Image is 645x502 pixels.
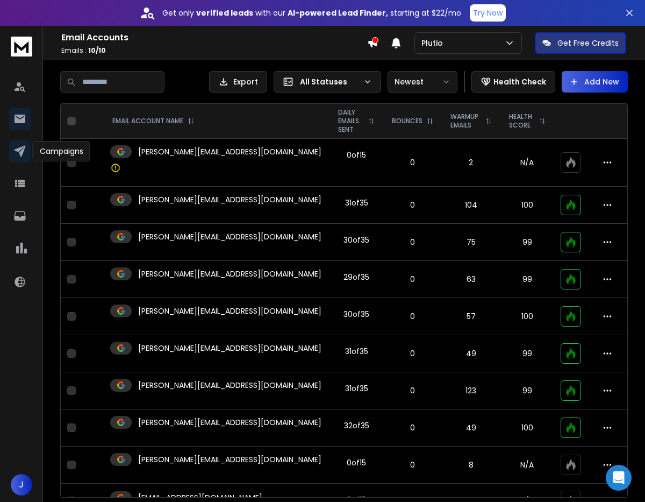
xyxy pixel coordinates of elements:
p: Get only with our starting at $22/mo [162,8,461,18]
td: 123 [442,372,500,409]
p: 0 [390,157,435,168]
div: 0 of 15 [347,457,366,468]
button: Get Free Credits [535,32,626,54]
td: 2 [442,139,500,187]
p: 0 [390,348,435,359]
div: 30 of 35 [343,309,369,320]
p: 0 [390,422,435,433]
td: 100 [500,409,554,447]
div: Campaigns [33,141,90,161]
p: [PERSON_NAME][EMAIL_ADDRESS][DOMAIN_NAME] [138,146,321,157]
p: [PERSON_NAME][EMAIL_ADDRESS][DOMAIN_NAME] [138,417,321,428]
p: Emails : [61,46,367,55]
p: [PERSON_NAME][EMAIL_ADDRESS][DOMAIN_NAME] [138,343,321,353]
p: [PERSON_NAME][EMAIL_ADDRESS][DOMAIN_NAME] [138,231,321,242]
p: Plutio [421,38,447,48]
td: 99 [500,261,554,298]
p: DAILY EMAILS SENT [338,108,363,134]
td: 63 [442,261,500,298]
p: BOUNCES [392,117,422,125]
div: Open Intercom Messenger [606,465,632,491]
h1: Email Accounts [61,31,367,44]
p: Health Check [493,76,546,87]
p: Try Now [473,8,503,18]
strong: verified leads [196,8,253,18]
td: 100 [500,187,554,224]
td: 99 [500,335,554,372]
p: Get Free Credits [557,38,619,48]
span: 10 / 10 [88,46,106,55]
p: 0 [390,274,435,285]
div: 30 of 35 [343,235,369,245]
td: 57 [442,298,500,335]
p: 0 [390,459,435,470]
div: 29 of 35 [343,272,369,282]
p: [PERSON_NAME][EMAIL_ADDRESS][DOMAIN_NAME] [138,194,321,205]
button: Export [209,71,267,93]
button: Add New [562,71,628,93]
p: N/A [507,157,548,168]
p: [PERSON_NAME][EMAIL_ADDRESS][DOMAIN_NAME] [138,268,321,279]
p: 0 [390,237,435,248]
button: J [11,474,32,496]
td: 49 [442,335,500,372]
td: 8 [442,447,500,484]
p: 0 [390,385,435,396]
p: All Statuses [300,76,359,87]
td: 99 [500,372,554,409]
img: logo [11,37,32,56]
td: 99 [500,224,554,261]
td: 100 [500,298,554,335]
button: Health Check [471,71,555,93]
p: [PERSON_NAME][EMAIL_ADDRESS][DOMAIN_NAME] [138,306,321,316]
button: Try Now [470,4,506,22]
td: 75 [442,224,500,261]
td: 104 [442,187,500,224]
p: [PERSON_NAME][EMAIL_ADDRESS][DOMAIN_NAME] [138,454,321,465]
p: N/A [507,459,548,470]
p: HEALTH SCORE [509,112,535,130]
button: Newest [388,71,457,93]
p: [PERSON_NAME][EMAIL_ADDRESS][DOMAIN_NAME] [138,380,321,391]
p: WARMUP EMAILS [450,112,481,130]
div: 31 of 35 [345,383,368,394]
td: 49 [442,409,500,447]
div: 31 of 35 [345,197,368,208]
div: 32 of 35 [344,420,369,431]
div: 0 of 15 [347,150,366,160]
p: 0 [390,200,435,210]
p: 0 [390,311,435,322]
strong: AI-powered Lead Finder, [288,8,388,18]
div: 31 of 35 [345,346,368,357]
div: EMAIL ACCOUNT NAME [112,117,194,125]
